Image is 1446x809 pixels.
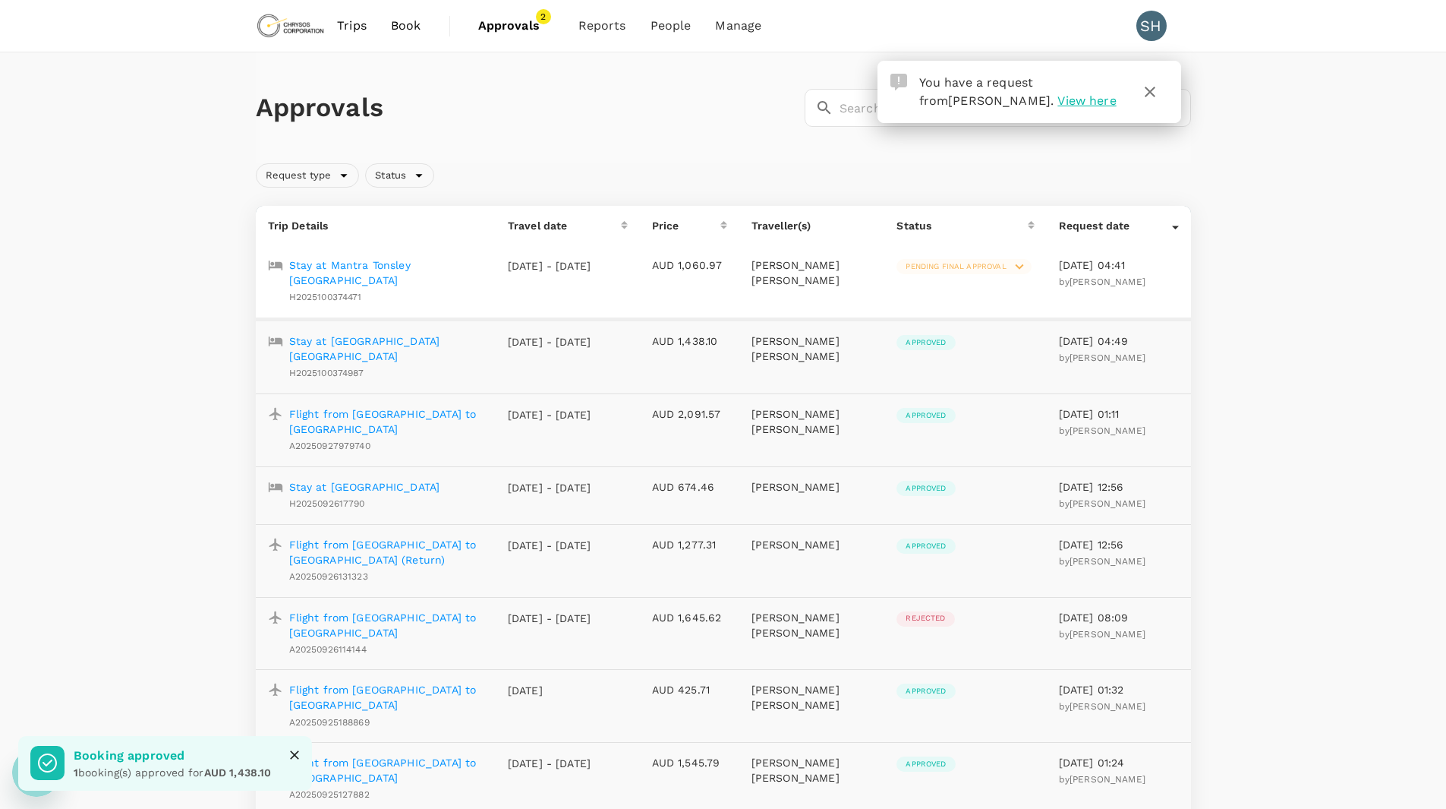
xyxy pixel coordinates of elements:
[1059,556,1145,567] span: by
[289,441,370,451] span: A20250927979740
[1059,701,1145,712] span: by
[1070,498,1145,509] span: [PERSON_NAME]
[1070,774,1145,785] span: [PERSON_NAME]
[751,755,873,785] p: [PERSON_NAME] [PERSON_NAME]
[256,163,360,188] div: Request type
[508,407,591,422] p: [DATE] - [DATE]
[751,537,873,552] p: [PERSON_NAME]
[289,406,484,437] a: Flight from [GEOGRAPHIC_DATA] to [GEOGRAPHIC_DATA]
[204,766,272,779] span: AUD 1,438.10
[508,258,591,273] p: [DATE] - [DATE]
[289,610,484,640] a: Flight from [GEOGRAPHIC_DATA] to [GEOGRAPHIC_DATA]
[652,258,727,273] p: AUD 1,060.97
[289,644,367,655] span: A20250926114144
[751,333,873,364] p: [PERSON_NAME] [PERSON_NAME]
[840,89,1191,127] input: Search by travellers, trips, or destination
[508,218,621,233] div: Travel date
[289,755,484,785] a: Flight from [GEOGRAPHIC_DATA] to [GEOGRAPHIC_DATA]
[1059,755,1179,770] p: [DATE] 01:24
[652,755,727,770] p: AUD 1,545.79
[508,334,591,349] p: [DATE] - [DATE]
[268,218,484,233] p: Trip Details
[289,537,484,567] a: Flight from [GEOGRAPHIC_DATA] to [GEOGRAPHIC_DATA] (Return)
[391,17,421,35] span: Book
[289,479,440,495] a: Stay at [GEOGRAPHIC_DATA]
[896,261,1015,272] span: Pending final approval
[751,218,873,233] p: Traveller(s)
[1070,701,1145,712] span: [PERSON_NAME]
[289,571,368,582] span: A20250926131323
[1136,11,1167,41] div: SH
[1059,537,1179,552] p: [DATE] 12:56
[896,686,955,697] span: Approved
[1059,333,1179,349] p: [DATE] 04:49
[12,748,61,797] iframe: Button to launch messaging window
[289,333,484,364] p: Stay at [GEOGRAPHIC_DATA] [GEOGRAPHIC_DATA]
[289,368,364,378] span: H2025100374987
[289,789,370,800] span: A20250925127882
[751,479,873,495] p: [PERSON_NAME]
[715,17,761,35] span: Manage
[289,258,484,288] p: Stay at Mantra Tonsley [GEOGRAPHIC_DATA]
[256,92,799,124] h1: Approvals
[74,765,271,780] p: booking(s) approved for
[1059,425,1145,436] span: by
[751,610,873,640] p: [PERSON_NAME] [PERSON_NAME]
[289,682,484,713] a: Flight from [GEOGRAPHIC_DATA] to [GEOGRAPHIC_DATA]
[751,682,873,713] p: [PERSON_NAME] [PERSON_NAME]
[74,747,271,765] p: Booking approved
[289,292,362,302] span: H2025100374471
[652,682,727,697] p: AUD 425.71
[896,218,1027,233] div: Status
[508,611,591,626] p: [DATE] - [DATE]
[1059,682,1179,697] p: [DATE] 01:32
[1059,218,1172,233] div: Request date
[478,17,554,35] span: Approvals
[896,541,955,551] span: Approved
[508,480,591,495] p: [DATE] - [DATE]
[896,410,955,421] span: Approved
[283,744,306,766] button: Close
[919,75,1054,108] span: You have a request from .
[1059,610,1179,625] p: [DATE] 08:09
[337,17,367,35] span: Trips
[652,406,727,422] p: AUD 2,091.57
[1059,277,1145,287] span: by
[1070,556,1145,567] span: [PERSON_NAME]
[652,479,727,495] p: AUD 674.46
[1070,425,1145,436] span: [PERSON_NAME]
[1059,629,1145,640] span: by
[257,169,341,183] span: Request type
[366,169,415,183] span: Status
[896,759,955,769] span: Approved
[751,258,873,288] p: [PERSON_NAME] [PERSON_NAME]
[74,766,78,779] b: 1
[536,9,551,24] span: 2
[578,17,626,35] span: Reports
[1059,258,1179,273] p: [DATE] 04:41
[651,17,691,35] span: People
[751,406,873,437] p: [PERSON_NAME] [PERSON_NAME]
[1070,629,1145,640] span: [PERSON_NAME]
[1070,352,1145,363] span: [PERSON_NAME]
[508,756,591,771] p: [DATE] - [DATE]
[1057,93,1116,108] span: View here
[1059,352,1145,363] span: by
[365,163,434,188] div: Status
[652,537,727,552] p: AUD 1,277.31
[1059,498,1145,509] span: by
[652,610,727,625] p: AUD 1,645.62
[289,498,365,509] span: H2025092617790
[256,9,326,43] img: Chrysos Corporation
[652,333,727,349] p: AUD 1,438.10
[948,93,1051,108] span: [PERSON_NAME]
[896,337,955,348] span: Approved
[896,613,954,624] span: Rejected
[289,717,370,728] span: A20250925188869
[508,538,591,553] p: [DATE] - [DATE]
